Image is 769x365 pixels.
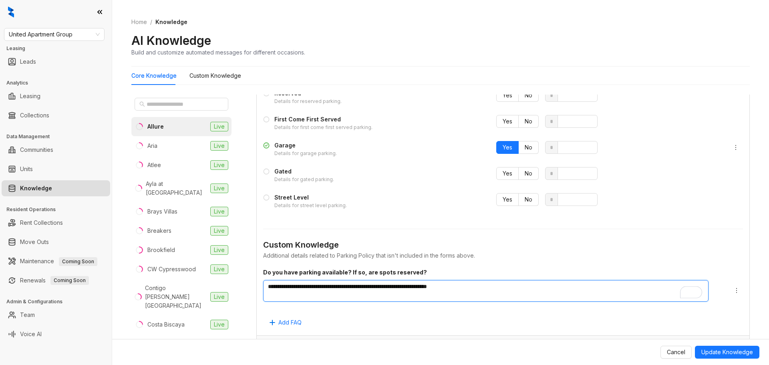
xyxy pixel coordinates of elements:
div: Ayla at [GEOGRAPHIC_DATA] [146,179,207,197]
img: logo [8,6,14,18]
span: Yes [503,170,512,177]
li: Rent Collections [2,215,110,231]
span: Live [210,141,228,151]
span: Live [210,207,228,216]
div: Do you have parking available? If so, are spots reserved? [263,268,721,277]
a: Home [130,18,149,26]
a: Voice AI [20,326,42,342]
div: Amenities0/1 Completed [257,336,749,355]
div: Details for garage parking. [274,150,337,157]
span: Live [210,292,228,302]
span: No [525,144,532,151]
div: Custom Knowledge [263,239,743,251]
li: Collections [2,107,110,123]
h3: Leasing [6,45,112,52]
span: more [733,287,740,294]
li: Communities [2,142,110,158]
div: Aria [147,141,157,150]
span: Live [210,226,228,236]
span: Live [210,320,228,329]
div: Atlee [147,161,161,169]
span: Knowledge [155,18,187,25]
a: Rent Collections [20,215,63,231]
h3: Data Management [6,133,112,140]
li: Team [2,307,110,323]
span: search [139,101,145,107]
a: Move Outs [20,234,49,250]
div: Costa Biscaya [147,320,185,329]
a: Leasing [20,88,40,104]
span: No [525,196,532,203]
span: Yes [503,118,512,125]
div: Breakers [147,226,171,235]
span: Live [210,245,228,255]
span: No [525,170,532,177]
a: Collections [20,107,49,123]
span: Yes [503,92,512,99]
a: Team [20,307,35,323]
div: Additional details related to Parking Policy that isn't included in the forms above. [263,251,743,260]
textarea: To enrich screen reader interactions, please activate Accessibility in Grammarly extension settings [263,280,709,302]
h3: Resident Operations [6,206,112,213]
li: Maintenance [2,253,110,269]
button: Add FAQ [263,316,308,329]
span: No [525,92,532,99]
h2: AI Knowledge [131,33,211,48]
h3: Analytics [6,79,112,87]
div: Custom Knowledge [189,71,241,80]
span: Yes [503,196,512,203]
a: Units [20,161,33,177]
span: United Apartment Group [9,28,100,40]
div: CW Cypresswood [147,265,196,274]
div: Garage [274,141,337,150]
div: Gated [274,167,334,176]
div: Build and customize automated messages for different occasions. [131,48,305,56]
span: Add FAQ [278,318,302,327]
span: Coming Soon [59,257,97,266]
span: Live [210,160,228,170]
div: First Come First Served [274,115,372,124]
span: Yes [503,144,512,151]
span: Coming Soon [50,276,89,285]
div: Details for reserved parking. [274,98,342,105]
a: Communities [20,142,53,158]
div: Details for street level parking. [274,202,347,210]
li: Leads [2,54,110,70]
span: No [525,118,532,125]
span: Live [210,122,228,131]
h3: Admin & Configurations [6,298,112,305]
div: Core Knowledge [131,71,177,80]
li: Renewals [2,272,110,288]
div: Street Level [274,193,347,202]
a: RenewalsComing Soon [20,272,89,288]
a: Leads [20,54,36,70]
div: Contigo [PERSON_NAME][GEOGRAPHIC_DATA] [145,284,207,310]
span: Live [210,184,228,193]
li: Move Outs [2,234,110,250]
div: Allure [147,122,164,131]
a: Knowledge [20,180,52,196]
div: Details for first come first served parking. [274,124,372,131]
li: Knowledge [2,180,110,196]
li: Leasing [2,88,110,104]
li: Voice AI [2,326,110,342]
div: Brookfield [147,246,175,254]
li: Units [2,161,110,177]
div: Brays Villas [147,207,177,216]
div: Details for gated parking. [274,176,334,184]
span: Live [210,264,228,274]
li: / [150,18,152,26]
span: more [733,144,739,151]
